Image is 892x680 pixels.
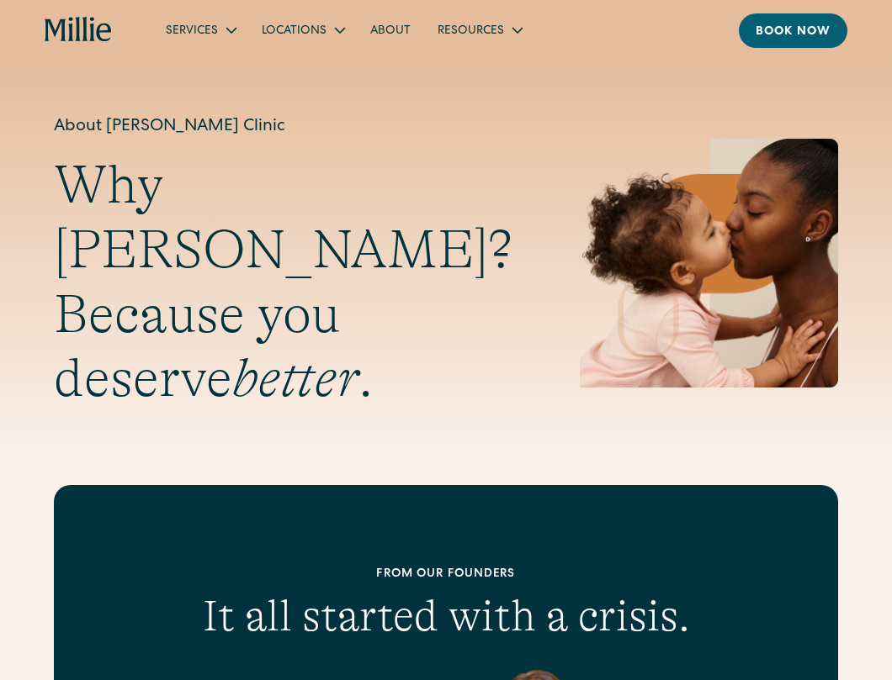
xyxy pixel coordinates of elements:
a: About [357,16,424,44]
div: Resources [424,16,534,44]
div: Locations [262,23,327,40]
h1: About [PERSON_NAME] Clinic [54,114,512,140]
a: Book now [739,13,847,48]
img: Mother and baby sharing a kiss, highlighting the emotional bond and nurturing care at the heart o... [580,139,838,387]
div: From our founders [162,566,730,583]
div: Services [152,16,248,44]
em: better [232,348,358,409]
h2: It all started with a crisis. [162,590,730,642]
div: Services [166,23,218,40]
div: Locations [248,16,357,44]
div: Book now [756,24,831,41]
a: home [45,17,112,43]
h2: Why [PERSON_NAME]? Because you deserve . [54,153,512,411]
div: Resources [438,23,504,40]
